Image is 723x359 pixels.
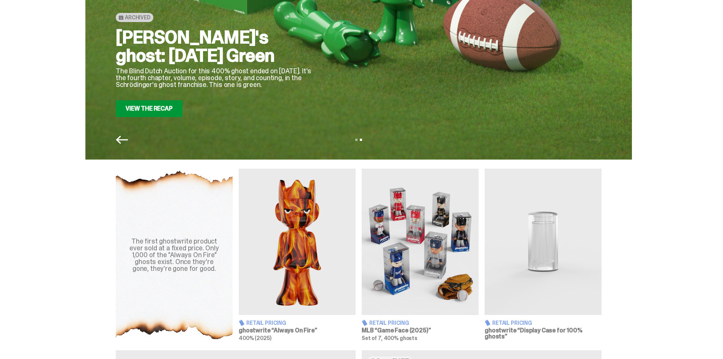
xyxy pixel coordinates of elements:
h3: ghostwrite “Always On Fire” [239,327,356,334]
span: Retail Pricing [369,320,409,326]
h3: ghostwrite “Display Case for 100% ghosts” [485,327,602,340]
span: Retail Pricing [492,320,532,326]
span: Set of 7, 400% ghosts [362,335,417,342]
img: Always On Fire [239,169,356,315]
h3: MLB “Game Face (2025)” [362,327,479,334]
span: Archived [125,14,150,21]
a: View the Recap [116,100,183,117]
a: Game Face (2025) Retail Pricing [362,169,479,341]
a: Always On Fire Retail Pricing [239,169,356,341]
a: Display Case for 100% ghosts Retail Pricing [485,169,602,341]
div: The first ghostwrite product ever sold at a fixed price. Only 1,000 of the "Always On Fire" ghost... [125,238,224,272]
button: View slide 1 [355,139,358,141]
img: Game Face (2025) [362,169,479,315]
img: Display Case for 100% ghosts [485,169,602,315]
button: View slide 2 [360,139,362,141]
h2: [PERSON_NAME]'s ghost: [DATE] Green [116,28,313,65]
button: Previous [116,134,128,146]
p: The Blind Dutch Auction for this 400% ghost ended on [DATE]. It's the fourth chapter, volume, epi... [116,68,313,88]
span: 400% (2025) [239,335,271,342]
span: Retail Pricing [246,320,286,326]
